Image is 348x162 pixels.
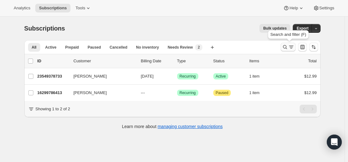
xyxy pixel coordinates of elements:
[304,90,317,95] span: $12.99
[70,71,132,81] button: [PERSON_NAME]
[37,88,317,97] div: 16299786413[PERSON_NAME]---SuccessRecurringAttentionPaused1 item$12.99
[249,74,260,79] span: 1 item
[32,45,36,50] span: All
[327,135,342,150] div: Open Intercom Messenger
[45,45,56,50] span: Active
[74,58,136,64] p: Customer
[141,74,154,79] span: [DATE]
[300,105,317,113] nav: Pagination
[74,90,107,96] span: [PERSON_NAME]
[10,4,34,12] button: Analytics
[309,43,318,51] button: Sort the results
[168,45,193,50] span: Needs Review
[39,6,67,11] span: Subscriptions
[249,88,267,97] button: 1 item
[180,90,196,95] span: Recurring
[24,25,65,32] span: Subscriptions
[177,58,208,64] div: Type
[136,45,159,50] span: No inventory
[213,58,244,64] p: Status
[37,58,317,64] div: IDCustomerBilling DateTypeStatusItemsTotal
[249,90,260,95] span: 1 item
[216,74,226,79] span: Active
[297,26,308,31] span: Export
[319,6,334,11] span: Settings
[141,90,145,95] span: ---
[304,74,317,79] span: $12.99
[298,43,307,51] button: Customize table column order and visibility
[279,4,308,12] button: Help
[141,58,172,64] p: Billing Date
[180,74,196,79] span: Recurring
[308,58,317,64] p: Total
[74,73,107,79] span: [PERSON_NAME]
[281,43,296,51] button: Search and filter results
[37,73,69,79] p: 23549378733
[110,45,128,50] span: Cancelled
[37,58,69,64] p: ID
[37,72,317,81] div: 23549378733[PERSON_NAME][DATE]SuccessRecurringSuccessActive1 item$12.99
[88,45,101,50] span: Paused
[37,90,69,96] p: 16299786413
[72,4,95,12] button: Tools
[35,4,70,12] button: Subscriptions
[157,124,223,129] a: managing customer subscriptions
[65,45,79,50] span: Prepaid
[75,6,85,11] span: Tools
[263,26,287,31] span: Bulk updates
[198,45,200,50] span: 2
[122,123,223,130] p: Learn more about
[293,24,312,33] button: Export
[216,90,229,95] span: Paused
[249,72,267,81] button: 1 item
[207,43,217,52] button: Create new view
[259,24,290,33] button: Bulk updates
[289,6,298,11] span: Help
[14,6,30,11] span: Analytics
[36,106,70,112] p: Showing 1 to 2 of 2
[249,58,281,64] div: Items
[70,88,132,98] button: [PERSON_NAME]
[309,4,338,12] button: Settings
